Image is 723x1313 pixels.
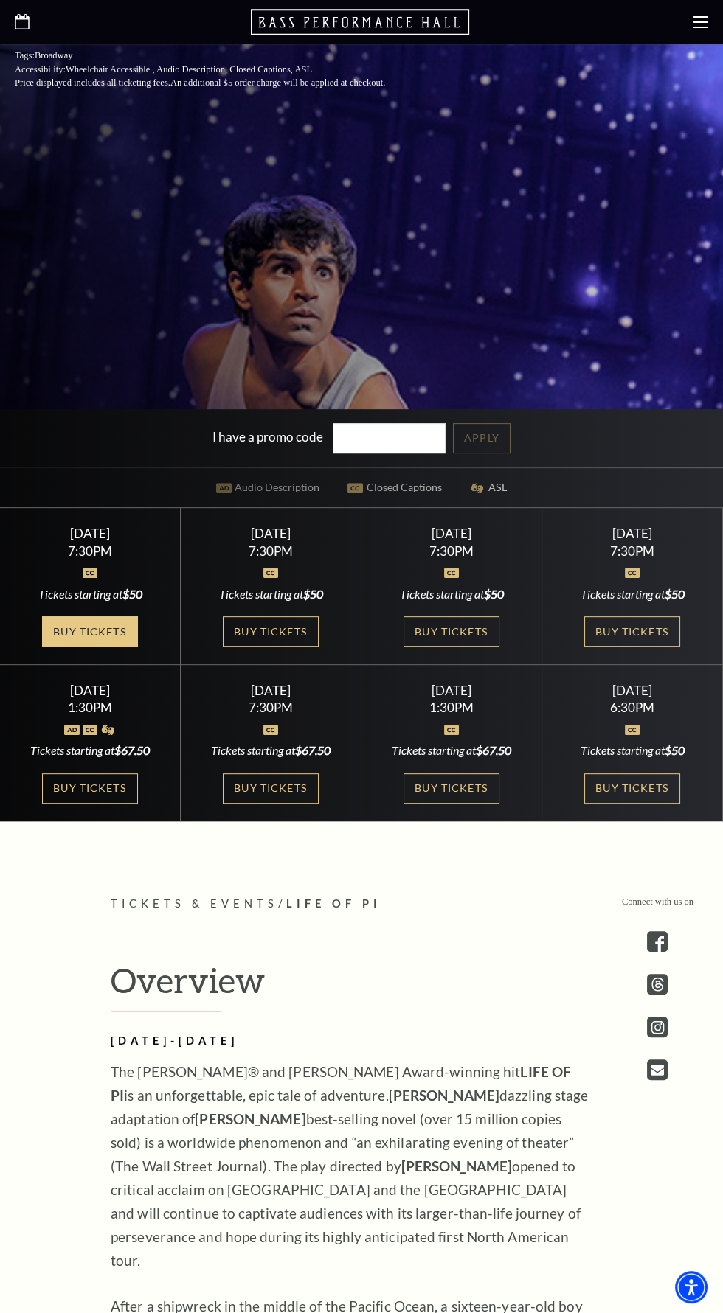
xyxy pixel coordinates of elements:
div: Tickets starting at [560,586,705,602]
span: $50 [665,587,685,601]
a: Buy Tickets [42,616,138,647]
span: Tickets & Events [111,897,278,910]
div: Tickets starting at [379,586,525,602]
a: Buy Tickets [42,773,138,804]
div: [DATE] [560,526,705,541]
a: Open this option [15,14,30,31]
div: 7:30PM [379,545,525,557]
h2: Overview [111,961,612,1011]
div: [DATE] [198,683,344,698]
a: Buy Tickets [584,773,680,804]
p: Tags: [15,49,421,63]
h2: [DATE]-[DATE] [111,1032,590,1051]
a: Open this option [251,7,472,37]
div: [DATE] [379,683,525,698]
div: 7:30PM [198,701,344,714]
a: Buy Tickets [584,616,680,647]
label: I have a promo code [212,429,323,445]
div: Tickets starting at [379,742,525,759]
a: facebook - open in a new tab [647,931,668,952]
div: 6:30PM [560,701,705,714]
div: Tickets starting at [560,742,705,759]
div: [DATE] [18,683,163,698]
div: [DATE] [560,683,705,698]
a: Buy Tickets [223,616,319,647]
span: $50 [303,587,323,601]
span: Wheelchair Accessible , Audio Description, Closed Captions, ASL [66,64,312,74]
span: $50 [122,587,142,601]
strong: [PERSON_NAME] [401,1157,512,1174]
div: Accessibility Menu [675,1271,708,1303]
span: $67.50 [295,743,331,757]
span: $50 [665,743,685,757]
a: instagram - open in a new tab [647,1017,668,1037]
div: 1:30PM [379,701,525,714]
div: Tickets starting at [198,742,344,759]
div: [DATE] [198,526,344,541]
span: $67.50 [476,743,511,757]
span: Life of Pi [286,897,381,910]
a: Buy Tickets [404,616,499,647]
div: 7:30PM [18,545,163,557]
a: Buy Tickets [404,773,499,804]
strong: [PERSON_NAME] [195,1110,305,1127]
a: Open this option - open in a new tab [647,1059,668,1080]
div: Tickets starting at [18,586,163,602]
span: $67.50 [114,743,150,757]
strong: [PERSON_NAME] [389,1087,499,1104]
a: Buy Tickets [223,773,319,804]
a: threads.com - open in a new tab [647,974,668,995]
p: The [PERSON_NAME]® and [PERSON_NAME] Award-winning hit is an unforgettable, epic tale of adventur... [111,1060,590,1272]
span: An additional $5 order charge will be applied at checkout. [170,77,385,88]
div: [DATE] [379,526,525,541]
span: $50 [484,587,504,601]
p: Price displayed includes all ticketing fees. [15,76,421,90]
span: Broadway [35,50,73,60]
p: / [111,895,612,913]
p: Connect with us on [622,895,693,909]
div: Tickets starting at [18,742,163,759]
div: [DATE] [18,526,163,541]
div: 7:30PM [198,545,344,557]
div: Tickets starting at [198,586,344,602]
div: 1:30PM [18,701,163,714]
p: Accessibility: [15,63,421,77]
div: 7:30PM [560,545,705,557]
